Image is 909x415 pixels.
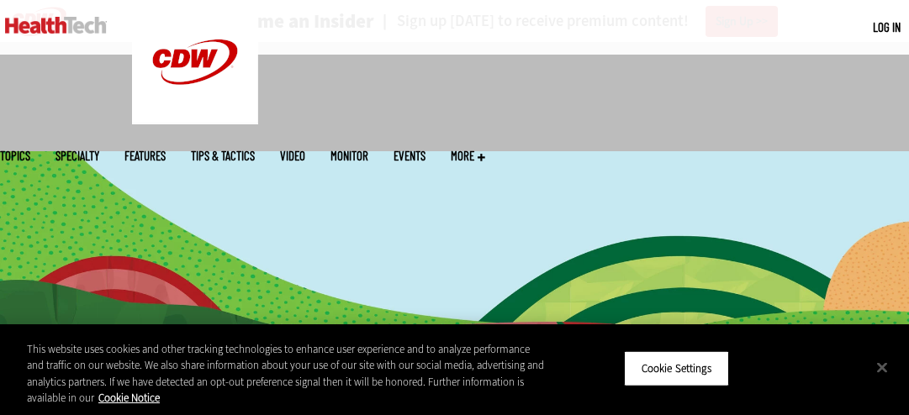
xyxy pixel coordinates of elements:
[394,150,425,162] a: Events
[451,150,485,162] span: More
[873,18,901,36] div: User menu
[864,349,901,386] button: Close
[624,351,729,386] button: Cookie Settings
[191,150,255,162] a: Tips & Tactics
[280,150,305,162] a: Video
[124,150,166,162] a: Features
[330,150,368,162] a: MonITor
[132,111,258,129] a: CDW
[27,341,546,407] div: This website uses cookies and other tracking technologies to enhance user experience and to analy...
[873,19,901,34] a: Log in
[55,150,99,162] span: Specialty
[5,17,107,34] img: Home
[98,391,160,405] a: More information about your privacy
